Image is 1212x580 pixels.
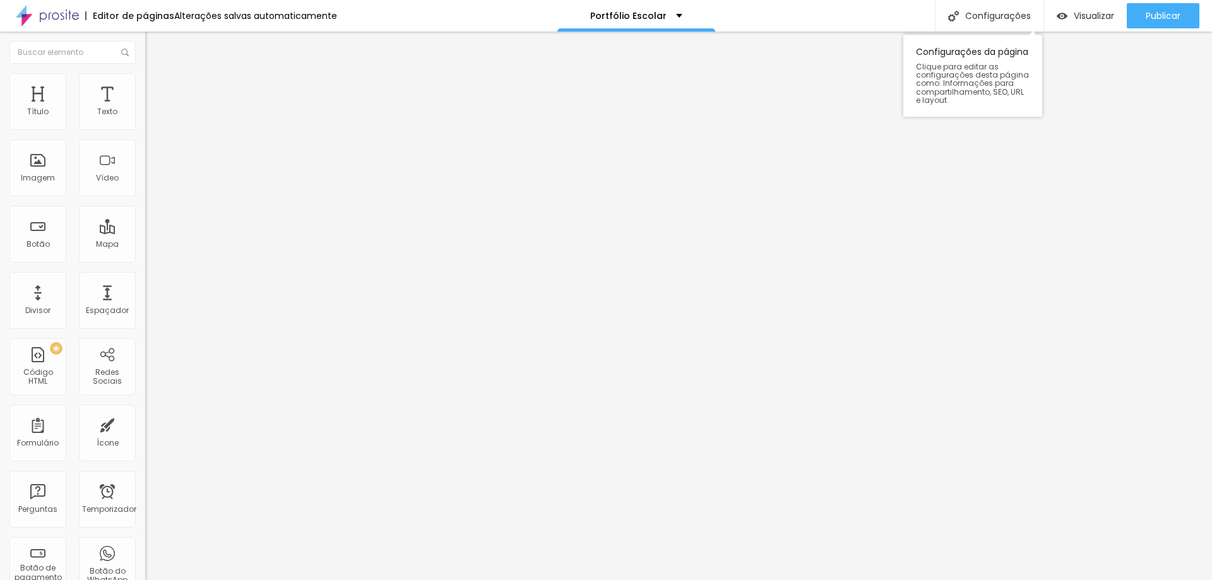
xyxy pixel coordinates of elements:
iframe: Editor [145,32,1212,580]
font: Configurações [965,9,1031,22]
font: Publicar [1146,9,1180,22]
font: Mapa [96,239,119,249]
img: Ícone [121,49,129,56]
button: Visualizar [1044,3,1127,28]
font: Botão [27,239,50,249]
font: Formulário [17,437,59,448]
font: Texto [97,106,117,117]
font: Alterações salvas automaticamente [174,9,337,22]
img: view-1.svg [1057,11,1067,21]
font: Redes Sociais [93,367,122,386]
button: Publicar [1127,3,1199,28]
input: Buscar elemento [9,41,136,64]
font: Editor de páginas [93,9,174,22]
font: Clique para editar as configurações desta página como: Informações para compartilhamento, SEO, UR... [916,61,1029,105]
font: Ícone [97,437,119,448]
font: Temporizador [82,504,136,514]
img: Ícone [948,11,959,21]
font: Título [27,106,49,117]
font: Perguntas [18,504,57,514]
font: Portfólio Escolar [590,9,667,22]
font: Vídeo [96,172,119,183]
font: Visualizar [1074,9,1114,22]
font: Código HTML [23,367,53,386]
font: Divisor [25,305,50,316]
font: Imagem [21,172,55,183]
font: Configurações da página [916,45,1028,58]
font: Espaçador [86,305,129,316]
